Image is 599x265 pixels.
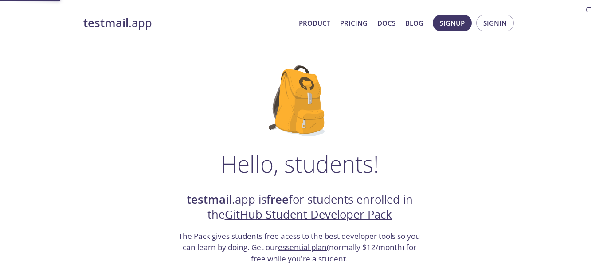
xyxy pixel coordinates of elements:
a: Pricing [340,17,368,29]
a: Docs [377,17,395,29]
button: Signup [433,15,472,31]
a: Blog [405,17,423,29]
a: testmail.app [83,15,292,31]
a: essential plan [278,242,327,252]
button: Signin [476,15,514,31]
strong: free [266,192,289,207]
h3: The Pack gives students free acess to the best developer tools so you can learn by doing. Get our... [178,230,422,265]
h2: .app is for students enrolled in the [178,192,422,223]
strong: testmail [83,15,129,31]
span: Signin [483,17,507,29]
h1: Hello, students! [221,150,379,177]
span: Signup [440,17,465,29]
a: GitHub Student Developer Pack [225,207,392,222]
a: Product [299,17,330,29]
strong: testmail [187,192,232,207]
img: github-student-backpack.png [269,65,330,136]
